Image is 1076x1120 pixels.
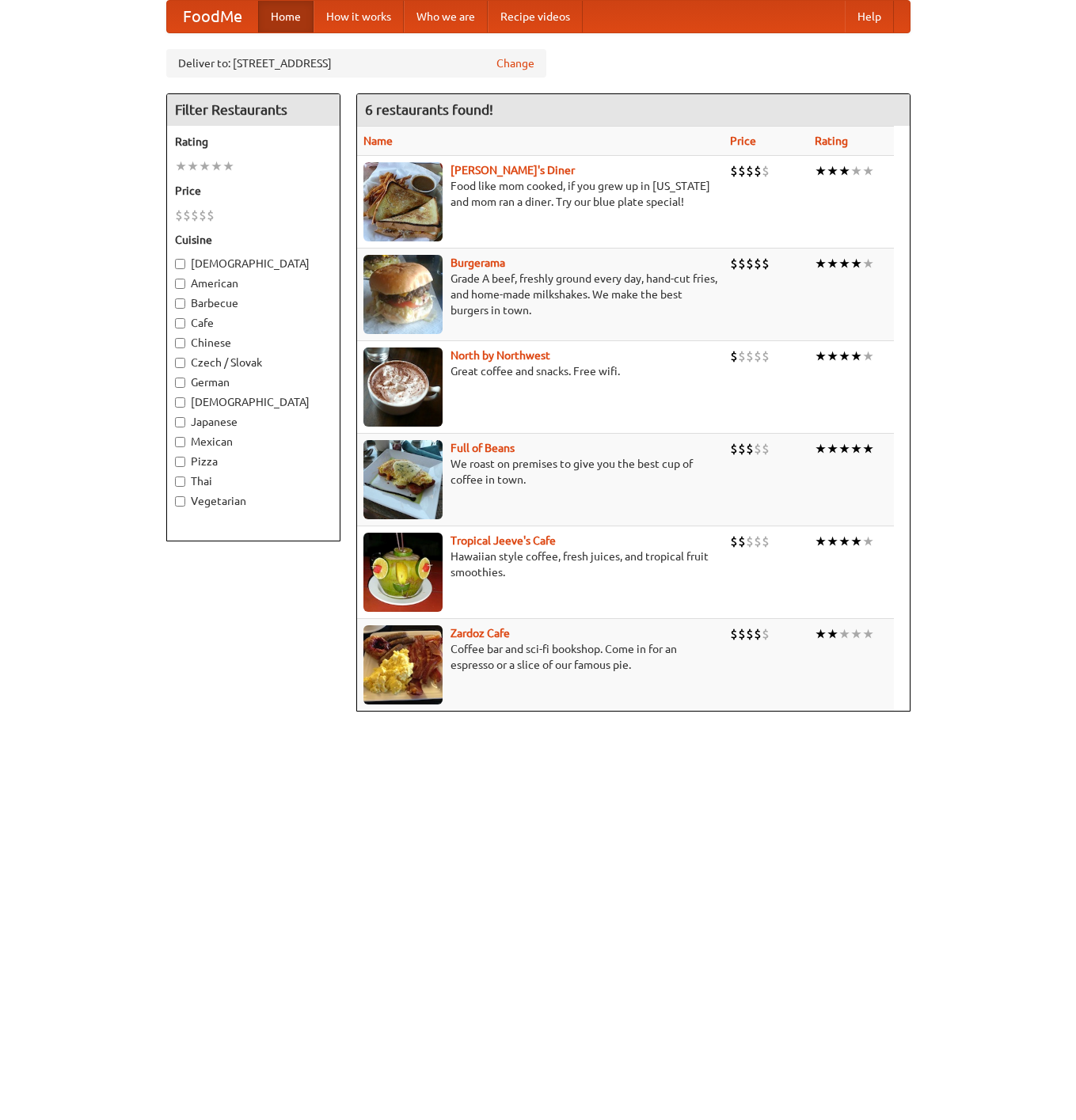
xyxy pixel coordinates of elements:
[862,625,874,643] li: ★
[730,135,756,147] a: Price
[175,397,185,408] input: [DEMOGRAPHIC_DATA]
[363,178,717,210] p: Food like mom cooked, if you grew up in [US_STATE] and mom ran a diner. Try our blue plate special!
[862,347,874,365] li: ★
[754,347,762,365] li: $
[363,625,443,704] img: zardoz.jpg
[199,158,211,175] li: ★
[175,457,185,467] input: Pizza
[365,102,493,117] ng-pluralize: 6 restaurants found!
[363,549,717,580] p: Hawaiian style coffee, fresh juices, and tropical fruit smoothies.
[762,255,770,272] li: $
[175,454,332,469] label: Pizza
[175,493,332,509] label: Vegetarian
[183,207,191,224] li: $
[827,162,838,180] li: ★
[850,255,862,272] li: ★
[175,394,332,410] label: [DEMOGRAPHIC_DATA]
[175,318,185,328] input: Cafe
[746,255,754,272] li: $
[258,1,314,32] a: Home
[762,347,770,365] li: $
[363,363,717,379] p: Great coffee and snacks. Free wifi.
[862,255,874,272] li: ★
[838,162,850,180] li: ★
[862,162,874,180] li: ★
[838,347,850,365] li: ★
[175,315,332,331] label: Cafe
[850,162,862,180] li: ★
[451,534,556,547] a: Tropical Jeeve's Cafe
[222,158,234,175] li: ★
[175,358,185,368] input: Czech / Slovak
[167,1,258,32] a: FoodMe
[730,347,738,365] li: $
[762,162,770,180] li: $
[838,625,850,643] li: ★
[762,440,770,457] li: $
[738,533,746,550] li: $
[762,533,770,550] li: $
[404,1,488,32] a: Who we are
[175,437,185,447] input: Mexican
[838,533,850,550] li: ★
[451,349,550,362] a: North by Northwest
[175,183,332,199] h5: Price
[815,440,827,457] li: ★
[207,207,215,224] li: $
[496,55,534,71] a: Change
[730,625,738,643] li: $
[815,255,827,272] li: ★
[166,49,546,78] div: Deliver to: [STREET_ADDRESS]
[746,625,754,643] li: $
[363,456,717,488] p: We roast on premises to give you the best cup of coffee in town.
[175,275,332,291] label: American
[175,232,332,248] h5: Cuisine
[175,355,332,370] label: Czech / Slovak
[815,625,827,643] li: ★
[746,162,754,180] li: $
[175,476,185,487] input: Thai
[827,625,838,643] li: ★
[850,625,862,643] li: ★
[363,271,717,318] p: Grade A beef, freshly ground every day, hand-cut fries, and home-made milkshakes. We make the bes...
[815,347,827,365] li: ★
[175,134,332,150] h5: Rating
[850,347,862,365] li: ★
[363,533,443,612] img: jeeves.jpg
[738,347,746,365] li: $
[175,279,185,289] input: American
[746,533,754,550] li: $
[451,256,505,269] a: Burgerama
[862,440,874,457] li: ★
[363,135,393,147] a: Name
[314,1,404,32] a: How it works
[746,440,754,457] li: $
[730,162,738,180] li: $
[738,625,746,643] li: $
[175,207,183,224] li: $
[363,347,443,427] img: north.jpg
[175,473,332,489] label: Thai
[175,256,332,271] label: [DEMOGRAPHIC_DATA]
[451,442,515,454] a: Full of Beans
[451,627,510,640] a: Zardoz Cafe
[451,164,575,177] b: [PERSON_NAME]'s Diner
[175,298,185,309] input: Barbecue
[175,335,332,351] label: Chinese
[363,255,443,334] img: burgerama.jpg
[175,434,332,450] label: Mexican
[754,255,762,272] li: $
[754,162,762,180] li: $
[175,374,332,390] label: German
[730,255,738,272] li: $
[754,440,762,457] li: $
[754,625,762,643] li: $
[850,440,862,457] li: ★
[175,417,185,427] input: Japanese
[363,440,443,519] img: beans.jpg
[187,158,199,175] li: ★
